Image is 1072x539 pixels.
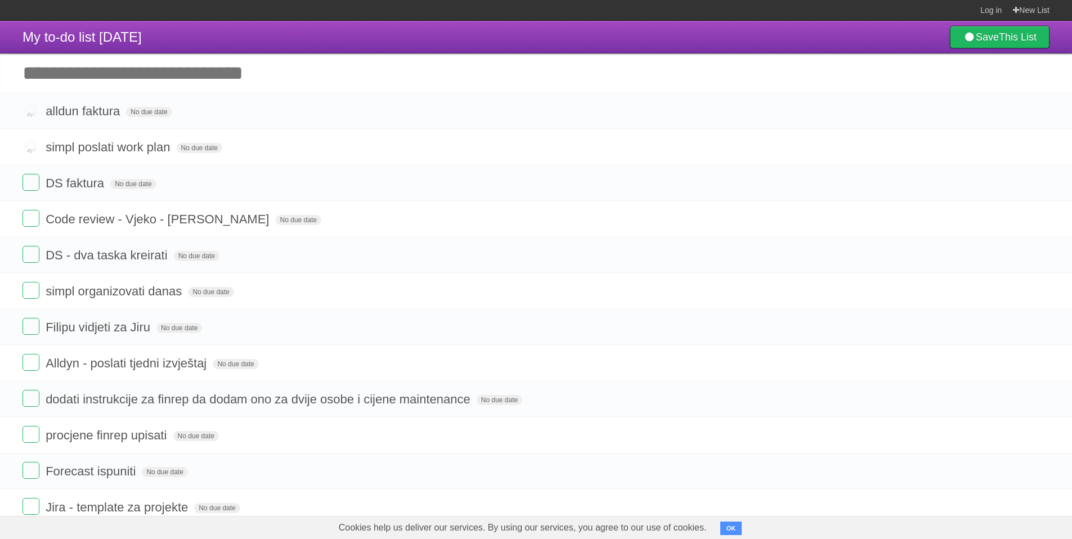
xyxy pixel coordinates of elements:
label: Done [23,246,39,263]
label: Done [23,282,39,299]
span: No due date [477,395,522,405]
span: procjene finrep upisati [46,428,169,442]
span: No due date [177,143,222,153]
label: Done [23,138,39,155]
label: Done [23,426,39,443]
label: Done [23,354,39,371]
span: No due date [174,251,219,261]
label: Done [23,462,39,479]
a: SaveThis List [950,26,1049,48]
span: simpl poslati work plan [46,140,173,154]
button: OK [720,522,742,535]
span: alldun faktura [46,104,123,118]
span: Code review - Vjeko - [PERSON_NAME] [46,212,272,226]
span: Forecast ispuniti [46,464,138,478]
b: This List [999,32,1037,43]
span: Jira - template za projekte [46,500,191,514]
span: simpl organizovati danas [46,284,185,298]
span: Filipu vidjeti za Jiru [46,320,153,334]
span: No due date [276,215,321,225]
span: No due date [156,323,202,333]
span: DS - dva taska kreirati [46,248,170,262]
span: Alldyn - poslati tjedni izvještaj [46,356,209,370]
label: Done [23,318,39,335]
label: Done [23,390,39,407]
label: Done [23,102,39,119]
span: No due date [194,503,240,513]
span: My to-do list [DATE] [23,29,142,44]
span: No due date [213,359,258,369]
span: dodati instrukcije za finrep da dodam ono za dvije osobe i cijene maintenance [46,392,473,406]
span: Cookies help us deliver our services. By using our services, you agree to our use of cookies. [328,516,718,539]
span: DS faktura [46,176,107,190]
label: Done [23,174,39,191]
span: No due date [110,179,156,189]
span: No due date [188,287,234,297]
label: Done [23,210,39,227]
span: No due date [142,467,187,477]
label: Done [23,498,39,515]
span: No due date [126,107,172,117]
span: No due date [173,431,219,441]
